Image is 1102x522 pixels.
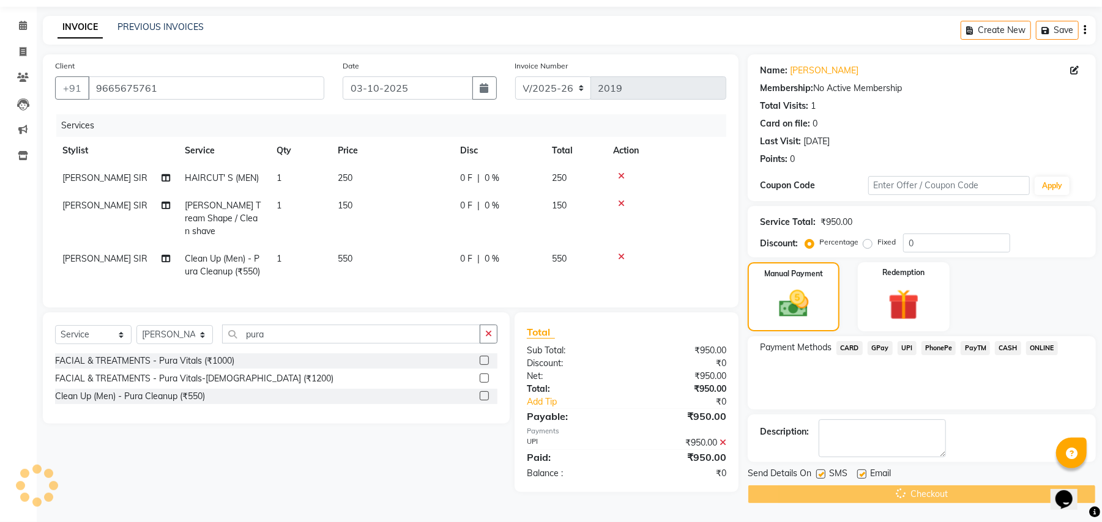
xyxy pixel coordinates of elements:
label: Percentage [819,237,858,248]
div: Coupon Code [760,179,868,192]
a: INVOICE [58,17,103,39]
span: 0 % [485,252,499,265]
button: +91 [55,76,89,100]
span: PayTM [961,341,990,355]
div: Sub Total: [518,344,627,357]
iframe: chat widget [1051,473,1090,510]
label: Date [343,61,359,72]
div: ₹950.00 [627,409,735,424]
span: CASH [995,341,1021,355]
div: Paid: [518,450,627,465]
span: 1 [277,253,281,264]
span: [PERSON_NAME] SIR [62,172,147,183]
span: Total [527,326,555,339]
span: 250 [338,172,352,183]
th: Action [606,137,726,164]
div: 1 [811,100,816,112]
div: UPI [518,436,627,449]
span: CARD [836,341,863,355]
span: [PERSON_NAME] SIR [62,253,147,264]
th: Service [177,137,269,164]
span: GPay [868,341,893,355]
span: SMS [829,467,847,482]
div: ₹950.00 [627,436,735,449]
span: 150 [552,200,567,211]
div: Membership: [760,82,813,95]
div: Balance : [518,467,627,480]
div: Points: [760,153,787,166]
div: 0 [813,117,817,130]
div: ₹0 [645,395,735,408]
div: Payable: [518,409,627,424]
label: Manual Payment [764,268,823,279]
button: Save [1036,21,1079,40]
span: 0 F [460,252,472,265]
div: ₹0 [627,357,735,370]
span: Email [870,467,891,482]
th: Disc [453,137,545,164]
a: [PERSON_NAME] [790,64,858,77]
div: Last Visit: [760,135,801,148]
div: Total: [518,383,627,395]
span: 1 [277,200,281,211]
div: Payments [527,426,726,436]
span: Payment Methods [760,341,832,354]
div: Description: [760,425,809,438]
span: HAIRCUT' S (MEN) [185,172,259,183]
div: ₹950.00 [627,383,735,395]
span: 1 [277,172,281,183]
div: Clean Up (Men) - Pura Cleanup (₹550) [55,390,205,403]
th: Stylist [55,137,177,164]
div: Total Visits: [760,100,808,112]
span: 250 [552,172,567,183]
label: Fixed [877,237,896,248]
span: ONLINE [1026,341,1058,355]
span: PhonePe [921,341,956,355]
span: 0 % [485,172,499,185]
div: 0 [790,153,795,166]
span: [PERSON_NAME] SIR [62,200,147,211]
span: [PERSON_NAME] Tream Shape / Clean shave [185,200,261,237]
input: Enter Offer / Coupon Code [868,176,1030,195]
span: Send Details On [748,467,811,482]
label: Invoice Number [515,61,568,72]
button: Apply [1035,177,1070,195]
div: FACIAL & TREATMENTS - Pura Vitals (₹1000) [55,355,234,367]
span: 0 % [485,199,499,212]
a: PREVIOUS INVOICES [117,21,204,32]
th: Total [545,137,606,164]
span: | [477,252,480,265]
span: Clean Up (Men) - Pura Cleanup (₹550) [185,253,260,277]
div: Discount: [518,357,627,370]
button: Create New [961,21,1031,40]
div: ₹950.00 [627,450,735,465]
th: Qty [269,137,330,164]
span: UPI [898,341,917,355]
div: ₹0 [627,467,735,480]
th: Price [330,137,453,164]
img: _cash.svg [770,287,818,321]
div: Net: [518,370,627,383]
img: _gift.svg [879,285,929,324]
div: Services [56,114,735,137]
input: Search or Scan [222,325,480,344]
div: [DATE] [803,135,830,148]
span: 150 [338,200,352,211]
span: 0 F [460,172,472,185]
div: ₹950.00 [627,370,735,383]
input: Search by Name/Mobile/Email/Code [88,76,324,100]
div: No Active Membership [760,82,1084,95]
div: ₹950.00 [627,344,735,357]
div: Discount: [760,237,798,250]
div: ₹950.00 [821,216,852,229]
div: Service Total: [760,216,816,229]
label: Redemption [882,267,925,278]
span: | [477,172,480,185]
span: 550 [552,253,567,264]
div: Name: [760,64,787,77]
label: Client [55,61,75,72]
span: 550 [338,253,352,264]
div: FACIAL & TREATMENTS - Pura Vitals-[DEMOGRAPHIC_DATA] (₹1200) [55,372,333,385]
span: 0 F [460,199,472,212]
span: | [477,199,480,212]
